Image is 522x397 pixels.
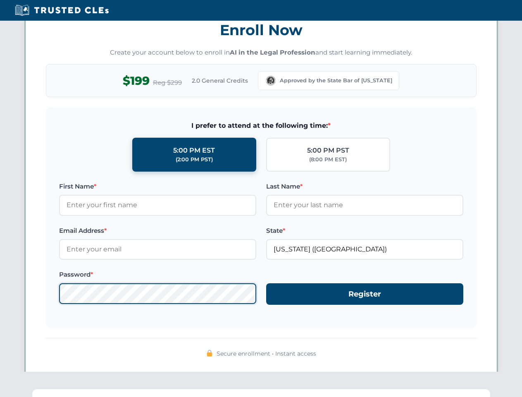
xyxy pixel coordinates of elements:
span: 2.0 General Credits [192,76,248,85]
input: Enter your email [59,239,256,260]
p: Create your account below to enroll in and start learning immediately. [46,48,477,57]
div: 5:00 PM PST [307,145,349,156]
button: Register [266,283,463,305]
input: Enter your last name [266,195,463,215]
span: I prefer to attend at the following time: [59,120,463,131]
label: Last Name [266,182,463,191]
span: Approved by the State Bar of [US_STATE] [280,77,392,85]
label: First Name [59,182,256,191]
span: Secure enrollment • Instant access [217,349,316,358]
span: $199 [123,72,150,90]
div: (8:00 PM EST) [309,155,347,164]
label: Password [59,270,256,280]
div: 5:00 PM EST [173,145,215,156]
div: (2:00 PM PST) [176,155,213,164]
img: Trusted CLEs [12,4,111,17]
label: State [266,226,463,236]
img: Washington Bar [265,75,276,86]
span: Reg $299 [153,78,182,88]
input: Washington (WA) [266,239,463,260]
input: Enter your first name [59,195,256,215]
h3: Enroll Now [46,17,477,43]
strong: AI in the Legal Profession [230,48,315,56]
img: 🔒 [206,350,213,356]
label: Email Address [59,226,256,236]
